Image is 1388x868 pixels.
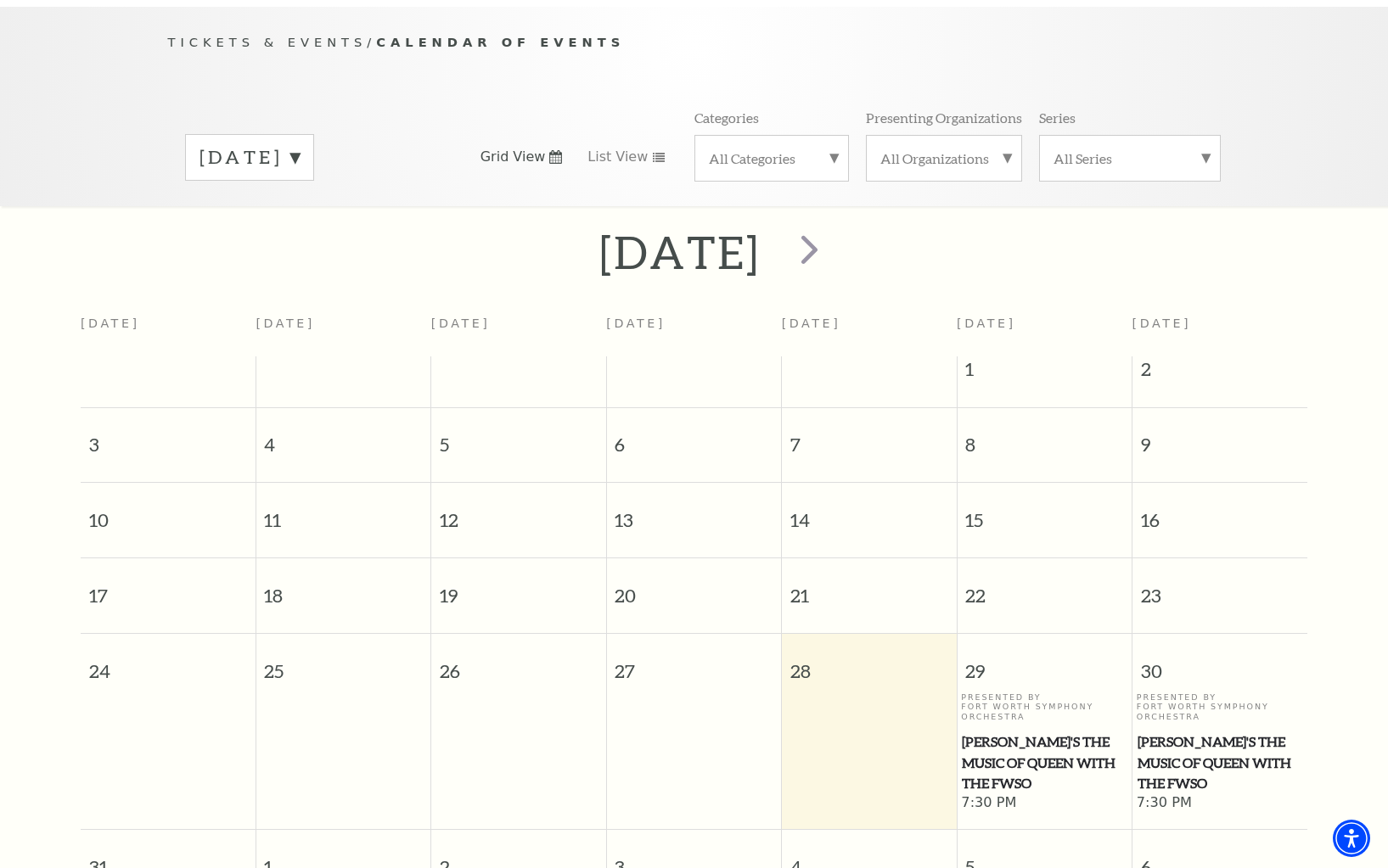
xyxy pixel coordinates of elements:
[958,634,1132,692] span: 29
[256,408,430,467] span: 4
[961,692,1127,721] p: Presented By Fort Worth Symphony Orchestra
[256,306,430,356] th: [DATE]
[376,35,625,49] span: Calendar of Events
[256,558,430,617] span: 18
[81,306,256,356] th: [DATE]
[961,731,1127,794] a: Windborne's The Music of Queen with the FWSO
[694,109,759,126] p: Categories
[81,408,256,467] span: 3
[880,149,1008,167] label: All Organizations
[606,306,781,356] th: [DATE]
[958,558,1132,617] span: 22
[81,634,256,692] span: 24
[256,634,430,692] span: 25
[709,149,834,167] label: All Categories
[958,408,1132,467] span: 8
[431,634,605,692] span: 26
[782,408,956,467] span: 7
[199,144,300,171] label: [DATE]
[1137,731,1303,794] a: Windborne's The Music of Queen with the FWSO
[961,794,1127,813] span: 7:30 PM
[962,731,1127,794] span: [PERSON_NAME]'s The Music of Queen with the FWSO
[607,483,781,541] span: 13
[866,109,1022,126] p: Presenting Organizations
[782,306,957,356] th: [DATE]
[776,222,838,283] button: next
[1039,109,1076,126] p: Series
[607,408,781,467] span: 6
[1138,731,1302,794] span: [PERSON_NAME]'s The Music of Queen with the FWSO
[168,32,1221,53] p: /
[1132,483,1307,541] span: 16
[431,408,605,467] span: 5
[599,225,760,279] h2: [DATE]
[782,483,956,541] span: 14
[957,316,1016,330] span: [DATE]
[1132,408,1307,467] span: 9
[958,356,1132,390] span: 1
[81,558,256,617] span: 17
[168,35,368,49] span: Tickets & Events
[1132,558,1307,617] span: 23
[782,634,956,692] span: 28
[607,634,781,692] span: 27
[1132,634,1307,692] span: 30
[431,483,605,541] span: 12
[1132,356,1307,390] span: 2
[431,558,605,617] span: 19
[1054,149,1206,167] label: All Series
[607,558,781,617] span: 20
[431,306,606,356] th: [DATE]
[480,148,546,166] span: Grid View
[958,483,1132,541] span: 15
[1333,820,1370,857] div: Accessibility Menu
[782,558,956,617] span: 21
[1137,794,1303,813] span: 7:30 PM
[81,483,256,541] span: 10
[1137,692,1303,721] p: Presented By Fort Worth Symphony Orchestra
[1132,316,1192,330] span: [DATE]
[256,483,430,541] span: 11
[587,148,648,166] span: List View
